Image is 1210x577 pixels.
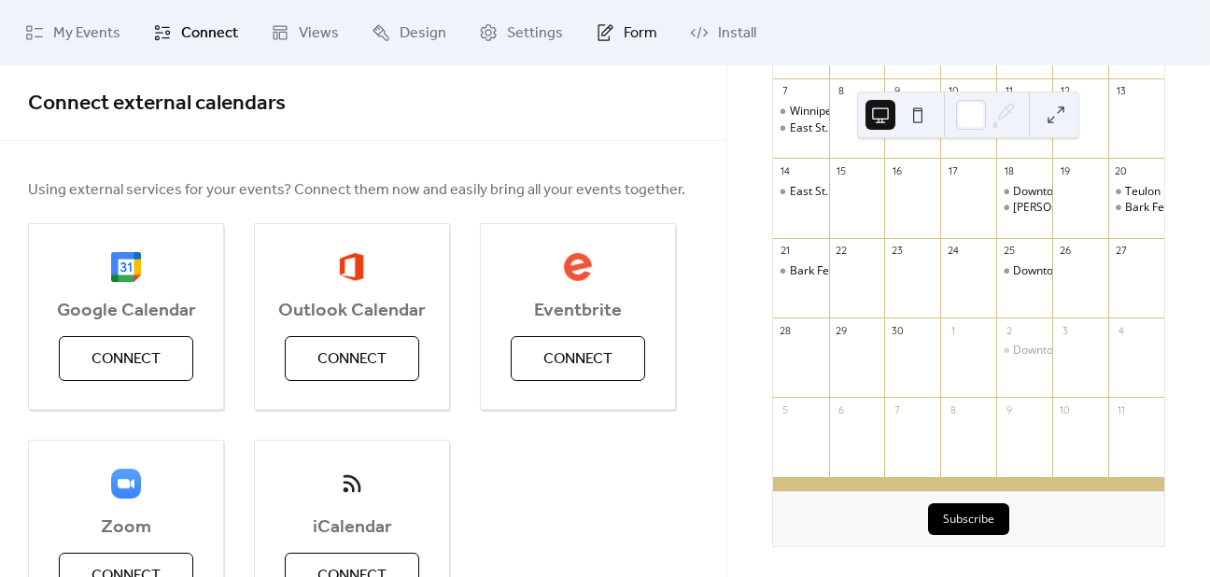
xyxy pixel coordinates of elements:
[111,469,141,499] img: zoom
[835,84,849,98] div: 8
[1013,200,1188,216] div: [PERSON_NAME] Farmers Market
[339,252,364,282] img: outlook
[543,348,612,371] span: Connect
[718,22,756,45] span: Install
[773,263,829,279] div: Bark Fest - The Ultimate Dog Party
[946,84,960,98] div: 10
[1002,402,1016,416] div: 9
[111,252,141,282] img: google
[1058,402,1072,416] div: 10
[946,402,960,416] div: 8
[28,83,286,124] span: Connect external calendars
[996,263,1052,279] div: Downtown Winnipeg Farmers Market
[285,336,419,381] button: Connect
[779,163,793,177] div: 14
[1002,244,1016,258] div: 25
[181,22,238,45] span: Connect
[1114,163,1128,177] div: 20
[465,7,577,58] a: Settings
[946,244,960,258] div: 24
[29,516,223,539] span: Zoom
[1058,323,1072,337] div: 3
[835,323,849,337] div: 29
[91,348,161,371] span: Connect
[946,323,960,337] div: 1
[1114,402,1128,416] div: 11
[255,300,449,322] span: Outlook Calendar
[1002,163,1016,177] div: 18
[790,263,969,279] div: Bark Fest - The Ultimate Dog Party
[563,252,593,282] img: eventbrite
[676,7,770,58] a: Install
[890,163,904,177] div: 16
[996,184,1052,200] div: Downtown Winnipeg Farmers Market
[890,244,904,258] div: 23
[890,402,904,416] div: 7
[29,300,223,322] span: Google Calendar
[779,402,793,416] div: 5
[773,184,829,200] div: East St. Paul Farmers Market
[481,300,675,322] span: Eventbrite
[890,323,904,337] div: 30
[773,104,829,120] div: Winnipeg Dog Show - Heart of The Continent Kennel Club
[11,7,134,58] a: My Events
[582,7,671,58] a: Form
[790,104,1086,120] div: Winnipeg Dog Show - Heart of The Continent Kennel Club
[624,22,657,45] span: Form
[1002,84,1016,98] div: 11
[1114,84,1128,98] div: 13
[1002,323,1016,337] div: 2
[299,22,339,45] span: Views
[53,22,120,45] span: My Events
[835,244,849,258] div: 22
[1108,200,1164,216] div: Bark Fest - The Ultimate Dog Party
[1058,244,1072,258] div: 26
[358,7,460,58] a: Design
[779,84,793,98] div: 7
[779,323,793,337] div: 28
[400,22,446,45] span: Design
[139,7,252,58] a: Connect
[507,22,563,45] span: Settings
[317,348,387,371] span: Connect
[1058,84,1072,98] div: 12
[59,336,193,381] button: Connect
[835,163,849,177] div: 15
[790,184,959,200] div: East St. [PERSON_NAME] Market
[996,343,1052,359] div: Downtown Winnipeg Farmers Market
[996,200,1052,216] div: Steinbach Farmers Market
[890,84,904,98] div: 9
[337,469,367,499] img: ical
[1108,184,1164,200] div: Teulon Pumpkinfest
[790,120,959,136] div: East St. [PERSON_NAME] Market
[779,244,793,258] div: 21
[255,516,449,539] span: iCalendar
[835,402,849,416] div: 6
[511,336,645,381] button: Connect
[1114,244,1128,258] div: 27
[257,7,353,58] a: Views
[773,120,829,136] div: East St. Paul Farmers Market
[28,179,685,202] span: Using external services for your events? Connect them now and easily bring all your events together.
[946,163,960,177] div: 17
[1058,163,1072,177] div: 19
[1114,323,1128,337] div: 4
[928,503,1009,535] button: Subscribe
